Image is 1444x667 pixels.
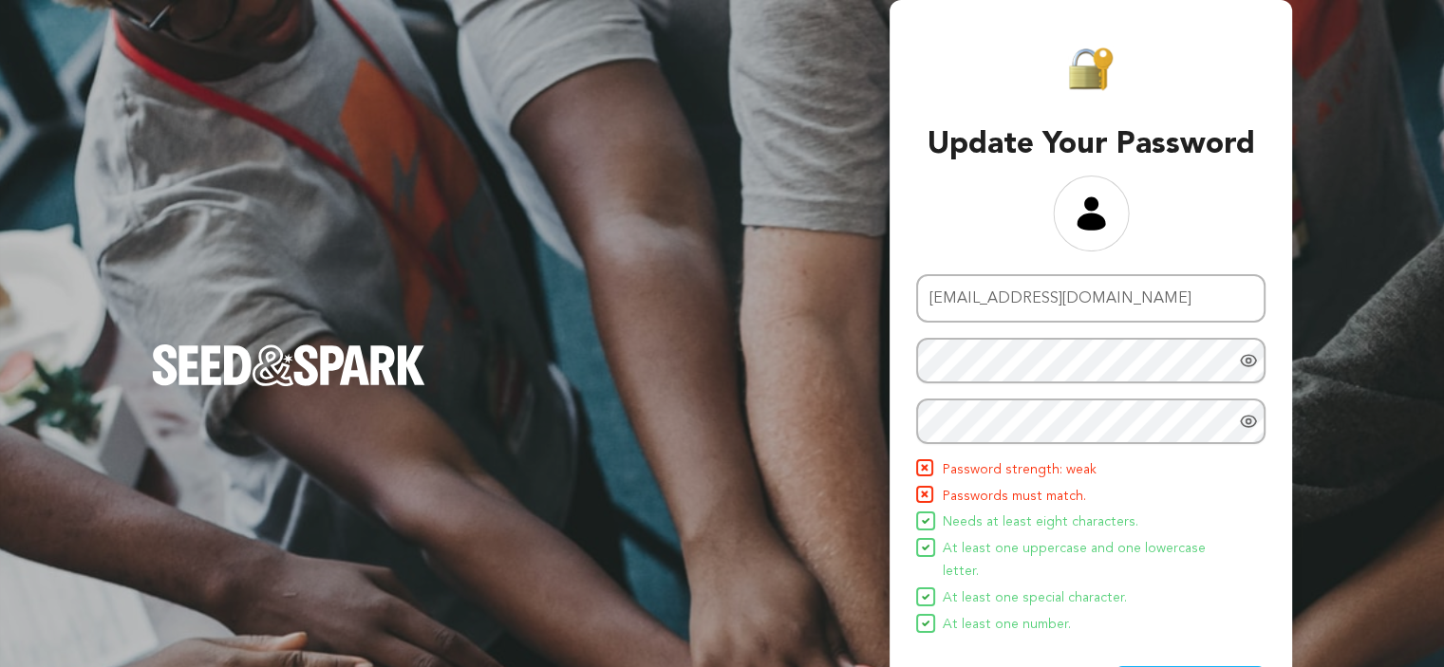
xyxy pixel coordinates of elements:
h3: Update Your Password [909,122,1273,168]
img: Seed&Spark Icon [922,544,929,551]
span: At least one uppercase and one lowercase letter. [943,538,1239,584]
img: Seed&Spark Icon [922,620,929,627]
span: At least one special character. [943,587,1127,610]
span: Needs at least eight characters. [943,511,1138,534]
a: Show password as plain text. Warning: this will display your password on the screen. [1239,351,1258,370]
a: Seed&Spark Homepage [152,314,425,424]
img: Seed&Spark Logo [152,344,425,386]
span: At least one number. [943,614,1071,637]
input: Email address [916,274,1266,323]
img: Seed&Spark Icon [918,488,931,501]
span: Passwords must match. [943,486,1086,509]
img: Seed&Spark Padlock Icon [1068,46,1114,92]
a: Show password as plain text. Warning: this will display your password on the screen. [1239,412,1258,431]
span: Password strength: weak [943,459,1097,482]
img: Seed&Spark Icon [918,461,931,474]
img: Seed&Spark Icon [922,593,929,601]
img: Seed&Spark Icon [922,517,929,525]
